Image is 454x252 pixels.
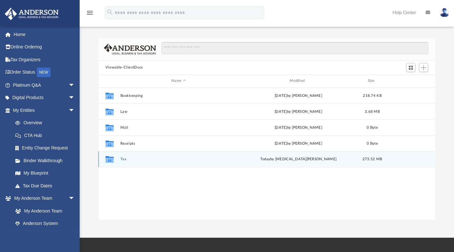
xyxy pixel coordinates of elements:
a: Binder Walkthrough [9,154,84,167]
span: 0 Byte [367,126,378,129]
a: Home [4,28,84,41]
span: arrow_drop_down [68,104,81,117]
a: Online Ordering [4,41,84,54]
div: [DATE] by [PERSON_NAME] [240,109,357,114]
span: 218.74 KB [363,94,381,97]
img: Anderson Advisors Platinum Portal [3,8,61,20]
button: Bookkeeping [120,93,237,97]
a: menu [86,12,94,17]
span: arrow_drop_down [68,79,81,92]
span: 0 Byte [367,141,378,145]
div: [DATE] by [PERSON_NAME] [240,140,357,146]
div: by [MEDICAL_DATA][PERSON_NAME] [240,156,357,162]
div: Modified [240,78,357,84]
a: Anderson System [9,217,81,230]
span: arrow_drop_down [68,91,81,104]
div: id [388,78,432,84]
a: CTA Hub [9,129,84,142]
button: Receipts [120,141,237,145]
div: Size [359,78,385,84]
a: Order StatusNEW [4,66,84,79]
a: My Anderson Teamarrow_drop_down [4,192,81,205]
span: arrow_drop_down [68,192,81,205]
a: Platinum Q&Aarrow_drop_down [4,79,84,91]
div: NEW [37,68,51,77]
span: today [260,157,270,161]
img: User Pic [440,8,449,17]
span: 273.52 MB [363,157,382,161]
button: Add [419,63,429,72]
button: Tax [120,157,237,161]
button: Mail [120,125,237,129]
div: grid [98,88,435,220]
a: My Blueprint [9,167,81,180]
a: My Anderson Team [9,205,78,217]
i: search [106,9,113,16]
button: Law [120,109,237,113]
a: Digital Productsarrow_drop_down [4,91,84,104]
div: [DATE] by [PERSON_NAME] [240,93,357,98]
a: Tax Organizers [4,53,84,66]
div: Name [120,78,237,84]
div: [DATE] by [PERSON_NAME] [240,125,357,130]
a: Client Referrals [9,230,81,242]
i: menu [86,9,94,17]
input: Search files and folders [162,42,428,54]
button: Switch to Grid View [406,63,416,72]
a: My Entitiesarrow_drop_down [4,104,84,117]
button: Viewable-ClientDocs [105,65,143,70]
span: 3.68 MB [365,110,380,113]
a: Tax Due Dates [9,179,84,192]
a: Entity Change Request [9,142,84,155]
a: Overview [9,117,84,129]
div: id [101,78,117,84]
